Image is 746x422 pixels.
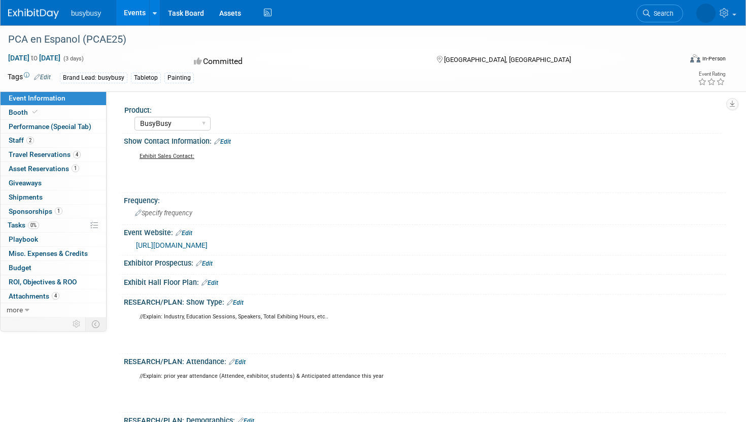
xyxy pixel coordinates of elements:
[214,138,231,145] a: Edit
[135,209,192,217] span: Specify frequency
[1,261,106,275] a: Budget
[124,193,726,206] div: Frequency:
[9,108,40,116] span: Booth
[60,73,127,83] div: Brand Lead: busybusy
[9,207,62,215] span: Sponsorships
[201,279,218,286] a: Edit
[696,4,716,23] img: Nicole McCabe
[1,148,106,161] a: Travel Reservations4
[9,235,38,243] span: Playbook
[9,179,42,187] span: Giveaways
[636,5,683,22] a: Search
[191,53,420,71] div: Committed
[1,275,106,289] a: ROI, Objectives & ROO
[72,165,79,172] span: 1
[124,295,726,308] div: RESEARCH/PLAN: Show Type:
[1,218,106,232] a: Tasks0%
[8,53,61,62] span: [DATE] [DATE]
[619,53,726,68] div: Event Format
[1,176,106,190] a: Giveaways
[9,193,43,201] span: Shipments
[28,221,39,229] span: 0%
[26,137,34,144] span: 2
[71,9,101,17] span: busybusy
[1,120,106,134] a: Performance (Special Tab)
[196,260,213,267] a: Edit
[1,91,106,105] a: Event Information
[73,151,81,158] span: 4
[9,292,59,300] span: Attachments
[124,225,726,238] div: Event Website:
[1,233,106,246] a: Playbook
[29,54,39,62] span: to
[124,255,726,269] div: Exhibitor Prospectus:
[124,134,726,147] div: Show Contact Information:
[698,72,725,77] div: Event Rating
[62,55,84,62] span: (3 days)
[136,241,208,249] a: [URL][DOMAIN_NAME]
[124,103,721,115] div: Product:
[140,313,328,320] sup: //Explain: Industry, Education Sessions, Speakers, Total Exhibing Hours, etc..
[55,207,62,215] span: 1
[229,359,246,366] a: Edit
[1,247,106,261] a: Misc. Expenses & Credits
[52,292,59,300] span: 4
[650,10,673,17] span: Search
[5,30,665,49] div: PCA en Espanol (PCAE25)
[9,122,91,131] span: Performance (Special Tab)
[227,299,244,306] a: Edit
[1,106,106,119] a: Booth
[9,136,34,144] span: Staff
[1,205,106,218] a: Sponsorships1
[124,354,726,367] div: RESEARCH/PLAN: Attendance:
[176,230,192,237] a: Edit
[9,165,79,173] span: Asset Reservations
[690,54,700,62] img: Format-Inperson.png
[124,275,726,288] div: Exhibit Hall Floor Plan:
[8,221,39,229] span: Tasks
[9,278,77,286] span: ROI, Objectives & ROO
[164,73,194,83] div: Painting
[68,317,86,331] td: Personalize Event Tab Strip
[1,190,106,204] a: Shipments
[9,150,81,158] span: Travel Reservations
[1,303,106,317] a: more
[7,306,23,314] span: more
[34,74,51,81] a: Edit
[86,317,107,331] td: Toggle Event Tabs
[8,9,59,19] img: ExhibitDay
[32,109,38,115] i: Booth reservation complete
[702,55,726,62] div: In-Person
[9,264,31,272] span: Budget
[1,162,106,176] a: Asset Reservations1
[131,73,161,83] div: Tabletop
[1,289,106,303] a: Attachments4
[9,94,65,102] span: Event Information
[9,249,88,257] span: Misc. Expenses & Credits
[140,373,384,379] sup: //Explain: prior year attendance (Attendee, exhibitor, students) & Anticipated attendance this year
[444,56,571,63] span: [GEOGRAPHIC_DATA], [GEOGRAPHIC_DATA]
[140,153,194,159] u: Exhibit Sales Contact:
[1,134,106,147] a: Staff2
[8,72,51,83] td: Tags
